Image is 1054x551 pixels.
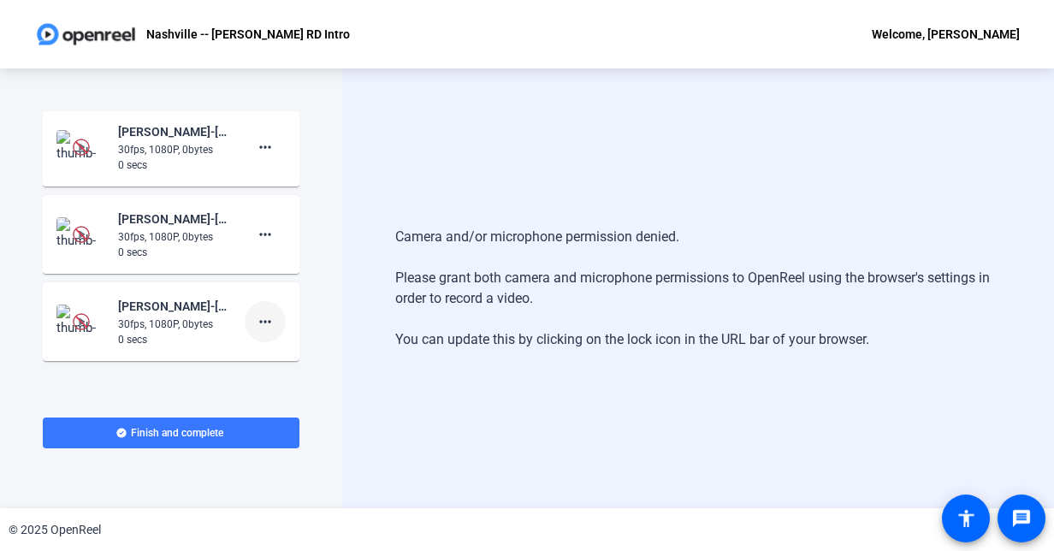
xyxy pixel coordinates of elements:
[73,313,90,330] img: Preview is unavailable
[118,209,233,229] div: [PERSON_NAME]-[GEOGRAPHIC_DATA] Branch -- [PERSON_NAME]-Nashville -- [PERSON_NAME] RD Intro -1759...
[34,17,138,51] img: OpenReel logo
[118,229,233,245] div: 30fps, 1080P, 0bytes
[56,217,107,252] img: thumb-nail
[43,418,299,448] button: Finish and complete
[9,521,101,539] div: © 2025 OpenReel
[118,157,233,173] div: 0 secs
[118,317,233,332] div: 30fps, 1080P, 0bytes
[956,508,976,529] mat-icon: accessibility
[56,305,107,339] img: thumb-nail
[118,332,233,347] div: 0 secs
[1011,508,1032,529] mat-icon: message
[73,226,90,243] img: Preview is unavailable
[255,137,275,157] mat-icon: more_horiz
[131,426,223,440] span: Finish and complete
[73,139,90,156] img: Preview is unavailable
[395,210,1000,367] div: Camera and/or microphone permission denied. Please grant both camera and microphone permissions t...
[56,130,107,164] img: thumb-nail
[118,142,233,157] div: 30fps, 1080P, 0bytes
[118,121,233,142] div: [PERSON_NAME]-[GEOGRAPHIC_DATA] Branch -- [PERSON_NAME]-Nashville -- [PERSON_NAME] RD Intro -1759...
[255,311,275,332] mat-icon: more_horiz
[118,245,233,260] div: 0 secs
[255,224,275,245] mat-icon: more_horiz
[146,24,350,44] p: Nashville -- [PERSON_NAME] RD Intro
[872,24,1020,44] div: Welcome, [PERSON_NAME]
[118,296,233,317] div: [PERSON_NAME]-[GEOGRAPHIC_DATA] Branch -- [PERSON_NAME]-Nashville -- [PERSON_NAME] RD Intro -1759...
